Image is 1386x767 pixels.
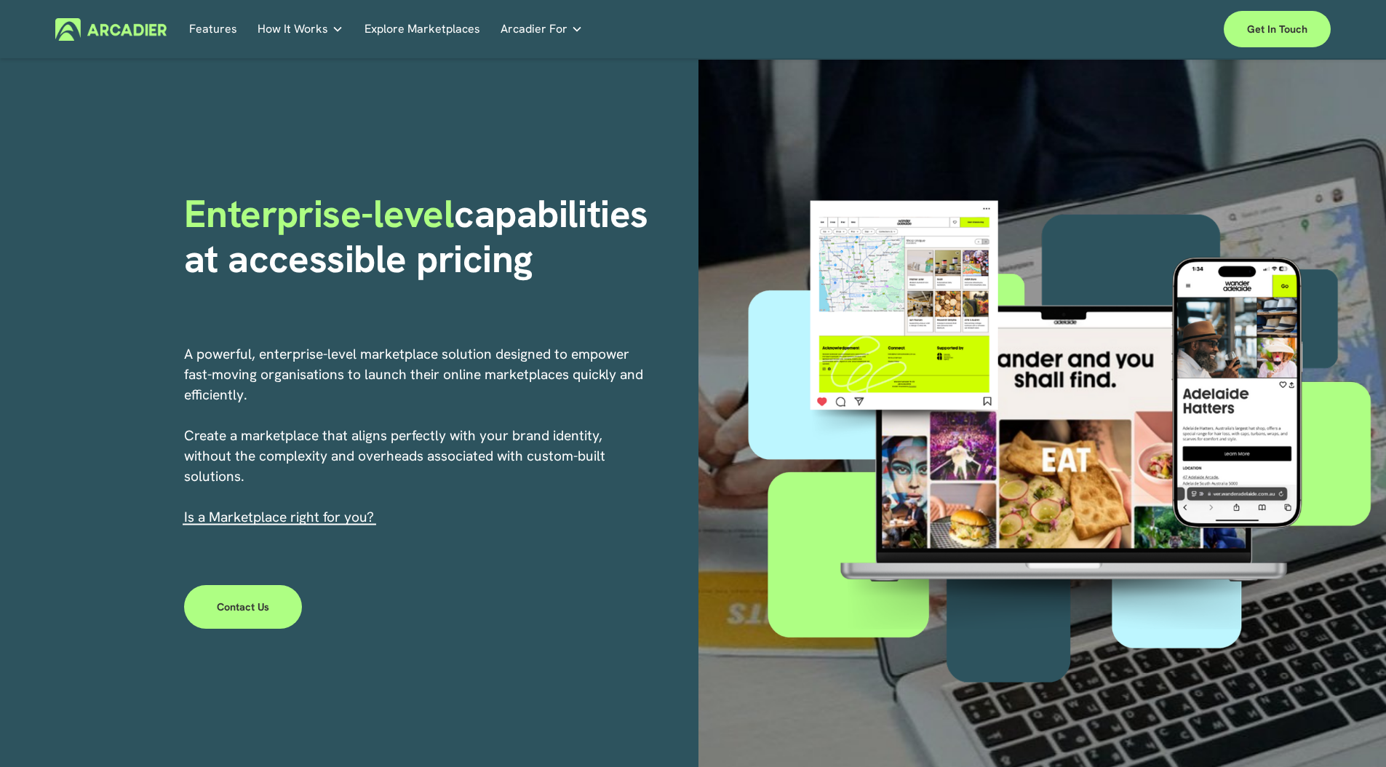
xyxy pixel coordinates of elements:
[501,18,583,41] a: folder dropdown
[365,18,480,41] a: Explore Marketplaces
[189,18,237,41] a: Features
[258,18,343,41] a: folder dropdown
[184,585,303,629] a: Contact Us
[258,19,328,39] span: How It Works
[501,19,567,39] span: Arcadier For
[184,508,374,526] span: I
[188,508,374,526] a: s a Marketplace right for you?
[184,344,645,528] p: A powerful, enterprise-level marketplace solution designed to empower fast-moving organisations t...
[184,188,658,284] strong: capabilities at accessible pricing
[1224,11,1331,47] a: Get in touch
[55,18,167,41] img: Arcadier
[184,188,455,239] span: Enterprise-level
